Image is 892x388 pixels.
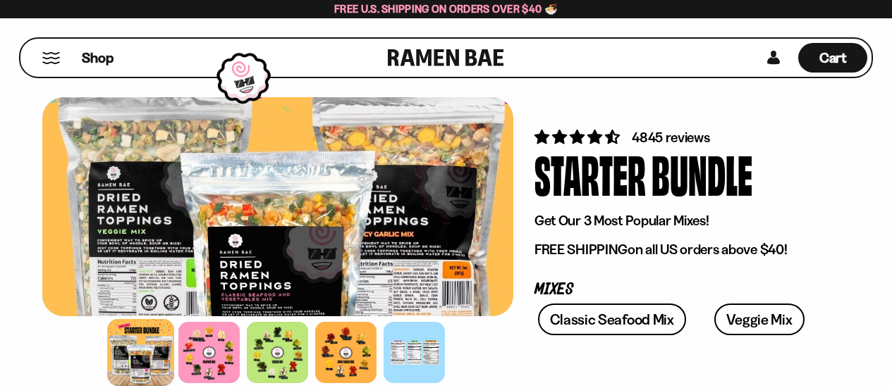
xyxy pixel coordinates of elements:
[534,147,646,200] div: Starter
[534,241,829,258] p: on all US orders above $40!
[82,43,114,73] a: Shop
[42,52,61,64] button: Mobile Menu Trigger
[334,2,558,15] span: Free U.S. Shipping on Orders over $40 🍜
[632,129,710,146] span: 4845 reviews
[82,49,114,68] span: Shop
[538,303,685,335] a: Classic Seafood Mix
[819,49,847,66] span: Cart
[798,39,867,77] a: Cart
[534,212,829,230] p: Get Our 3 Most Popular Mixes!
[534,283,829,296] p: Mixes
[714,303,805,335] a: Veggie Mix
[652,147,752,200] div: Bundle
[534,241,628,258] strong: FREE SHIPPING
[534,128,623,146] span: 4.71 stars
